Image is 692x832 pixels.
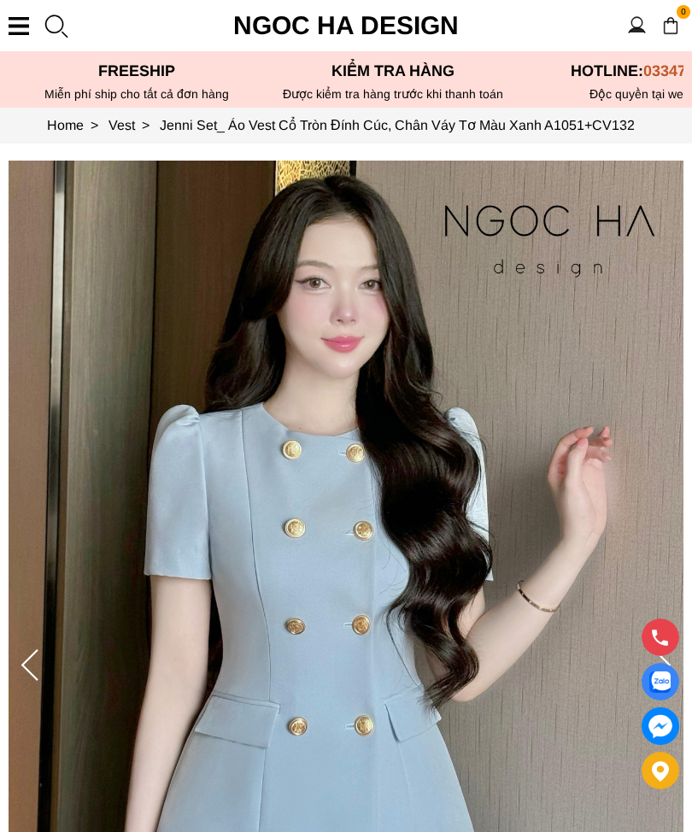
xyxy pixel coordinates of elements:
p: Freeship [9,62,265,80]
font: Kiểm tra hàng [331,62,454,79]
a: Ngoc Ha Design [218,5,474,46]
a: Link to Vest [108,118,160,132]
a: Link to Jenni Set_ Áo Vest Cổ Tròn Đính Cúc, Chân Váy Tơ Màu Xanh A1051+CV132 [160,118,635,132]
a: Link to Home [47,118,108,132]
p: Được kiểm tra hàng trước khi thanh toán [265,87,521,101]
img: Display image [649,671,671,693]
img: img-CART-ICON-ksit0nf1 [661,16,680,35]
a: messenger [642,707,679,745]
a: Display image [642,663,679,700]
span: 0 [677,5,690,19]
span: > [84,118,105,132]
div: Miễn phí ship cho tất cả đơn hàng [9,87,265,101]
span: > [135,118,156,132]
